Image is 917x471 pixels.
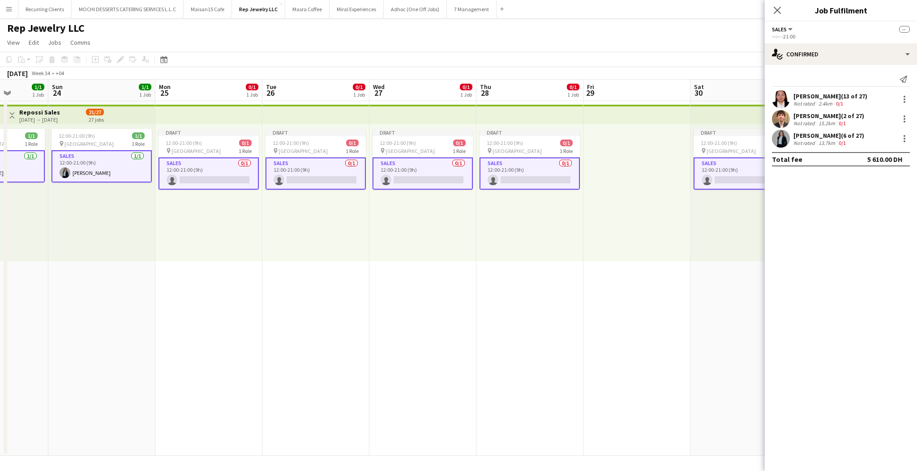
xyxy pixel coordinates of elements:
span: 0/1 [460,84,472,90]
div: 1 Job [32,91,44,98]
span: 1 Role [346,148,359,154]
span: 0/1 [353,84,365,90]
span: 1 Role [239,148,252,154]
span: 1/1 [32,84,44,90]
span: View [7,38,20,47]
div: 5 610.00 DH [867,155,903,164]
span: Comms [70,38,90,47]
span: 1/1 [132,132,145,139]
div: Draft [159,129,259,136]
span: 12:00-21:00 (9h) [166,140,202,146]
app-job-card: 12:00-21:00 (9h)1/1 [GEOGRAPHIC_DATA]1 RoleSales1/112:00-21:00 (9h)[PERSON_NAME] [51,129,152,182]
app-job-card: Draft12:00-21:00 (9h)0/1 [GEOGRAPHIC_DATA]1 RoleSales0/112:00-21:00 (9h) [266,129,366,190]
div: [PERSON_NAME] (6 of 27) [793,132,864,140]
div: Draft [266,129,366,136]
span: 0/1 [453,140,466,146]
div: --:-- -21:00 [772,33,910,40]
app-skills-label: 0/1 [839,120,846,127]
a: Edit [25,37,43,48]
div: [PERSON_NAME] (13 of 27) [793,92,867,100]
app-card-role: Sales0/112:00-21:00 (9h) [694,157,794,190]
div: 2.4km [817,100,834,107]
span: 28 [479,88,491,98]
h3: Job Fulfilment [765,4,917,16]
app-skills-label: 0/1 [836,100,843,107]
div: 1 Job [139,91,151,98]
h3: Repossi Sales [19,108,60,116]
span: 0/1 [346,140,359,146]
span: [GEOGRAPHIC_DATA] [279,148,328,154]
div: 15.2km [817,120,837,127]
span: 1/1 [25,132,38,139]
div: 1 Job [567,91,579,98]
span: Mon [159,83,171,91]
span: Sales [772,26,787,33]
div: [PERSON_NAME] (2 of 27) [793,112,864,120]
span: 12:00-21:00 (9h) [701,140,737,146]
span: 1 Role [560,148,573,154]
span: Edit [29,38,39,47]
span: 12:00-21:00 (9h) [273,140,309,146]
button: Adhoc (One Off Jobs) [384,0,447,18]
div: +04 [56,70,64,76]
div: 1 Job [246,91,258,98]
div: 1 Job [353,91,365,98]
div: Draft12:00-21:00 (9h)0/1 [GEOGRAPHIC_DATA]1 RoleSales0/112:00-21:00 (9h) [694,129,794,190]
span: Thu [480,83,491,91]
button: Rep Jewelry LLC [232,0,285,18]
span: 1 Role [132,140,145,147]
app-card-role: Sales0/112:00-21:00 (9h) [373,157,473,190]
span: Fri [587,83,594,91]
div: 27 jobs [89,115,104,123]
app-card-role: Sales0/112:00-21:00 (9h) [266,157,366,190]
button: Miral Experiences [330,0,384,18]
div: Confirmed [765,43,917,65]
span: -- [899,26,910,33]
span: 0/1 [239,140,252,146]
span: 12:00-21:00 (9h) [380,140,416,146]
span: 12:00-21:00 (9h) [487,140,523,146]
h1: Rep Jewelry LLC [7,21,85,35]
span: Tue [266,83,276,91]
div: 1 Job [460,91,472,98]
app-skills-label: 0/1 [839,140,846,146]
app-job-card: Draft12:00-21:00 (9h)0/1 [GEOGRAPHIC_DATA]1 RoleSales0/112:00-21:00 (9h) [480,129,580,190]
span: Jobs [48,38,61,47]
span: 27 [372,88,385,98]
span: Sun [52,83,63,91]
span: 29 [586,88,594,98]
span: 1 Role [453,148,466,154]
div: [DATE] [7,69,28,78]
span: Sat [694,83,704,91]
span: 0/1 [246,84,258,90]
div: [DATE] → [DATE] [19,116,60,123]
span: [GEOGRAPHIC_DATA] [386,148,435,154]
button: 7 Management [447,0,497,18]
div: Not rated [793,100,817,107]
button: MOCHI DESSERTS CATERING SERVICES L.L.C [72,0,184,18]
span: 21/27 [86,109,104,115]
span: 1 Role [25,140,38,147]
span: Week 34 [30,70,52,76]
a: Comms [67,37,94,48]
app-card-role: Sales1/112:00-21:00 (9h)[PERSON_NAME] [51,150,152,182]
span: 0/1 [567,84,579,90]
div: Draft [694,129,794,136]
app-job-card: Draft12:00-21:00 (9h)0/1 [GEOGRAPHIC_DATA]1 RoleSales0/112:00-21:00 (9h) [373,129,473,190]
span: 0/1 [560,140,573,146]
app-card-role: Sales0/112:00-21:00 (9h) [480,157,580,190]
span: Wed [373,83,385,91]
app-card-role: Sales0/112:00-21:00 (9h) [159,157,259,190]
div: 13.7km [817,140,837,146]
div: Draft [480,129,580,136]
span: 30 [693,88,704,98]
div: Not rated [793,120,817,127]
div: Not rated [793,140,817,146]
app-job-card: Draft12:00-21:00 (9h)0/1 [GEOGRAPHIC_DATA]1 RoleSales0/112:00-21:00 (9h) [159,129,259,190]
button: Sales [772,26,794,33]
a: View [4,37,23,48]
